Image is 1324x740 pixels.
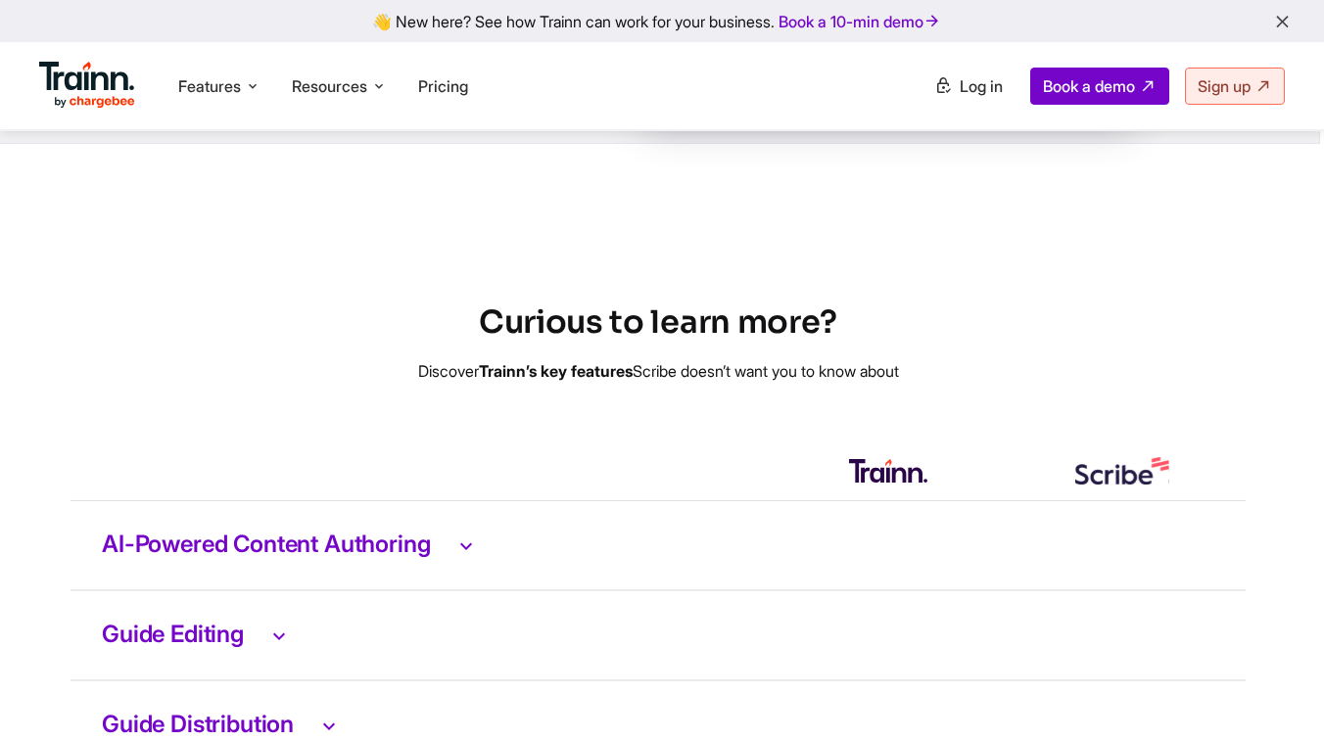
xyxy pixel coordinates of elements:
h3: Guide Distribution [102,713,1214,738]
h3: Guide Editing [102,623,1214,648]
a: Log in [922,69,1015,104]
span: Book a demo [1043,76,1135,96]
span: Features [178,75,241,97]
div: 👋 New here? See how Trainn can work for your business. [12,12,1312,30]
img: Trainn Logo [849,459,927,483]
a: Sign up [1185,68,1285,105]
a: Book a 10-min demo [775,8,945,35]
h3: AI-Powered Content Authoring [102,532,1214,558]
a: Book a demo [1030,68,1169,105]
b: Trainn’s key features [479,361,633,381]
a: Pricing [418,76,468,96]
img: Trainn Logo [39,62,135,109]
img: scribehow logo [1075,457,1169,485]
span: Log in [960,76,1003,96]
span: Resources [292,75,367,97]
iframe: Chat Widget [1226,646,1324,740]
span: Sign up [1198,76,1251,96]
